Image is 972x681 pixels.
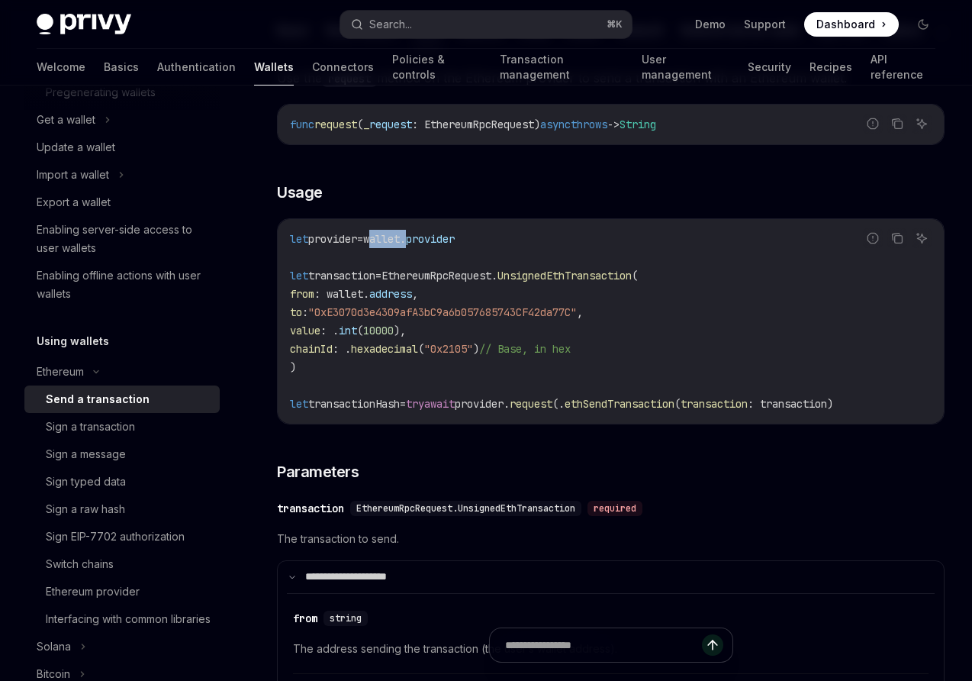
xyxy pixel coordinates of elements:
a: Send a transaction [24,386,220,413]
span: : . [320,324,339,337]
div: transaction [277,501,344,516]
a: Connectors [312,49,374,86]
span: ) [473,342,479,356]
span: string [330,612,362,625]
a: Policies & controls [392,49,481,86]
span: Usage [277,182,323,203]
a: Export a wallet [24,189,220,216]
span: int [339,324,357,337]
a: Dashboard [804,12,899,37]
a: Ethereum provider [24,578,220,605]
a: Enabling offline actions with user wallets [24,262,220,308]
span: async [540,118,571,131]
a: API reference [871,49,935,86]
div: Sign a raw hash [46,500,125,518]
div: Sign typed data [46,473,126,491]
div: Enabling server-side access to user wallets [37,221,211,257]
span: , [412,287,418,301]
button: Report incorrect code [863,114,883,134]
span: ) [290,360,296,374]
span: 10000 [363,324,394,337]
span: "0xE3070d3e4309afA3bC9a6b057685743CF42da77C" [308,305,577,319]
div: Update a wallet [37,138,115,157]
a: Update a wallet [24,134,220,161]
button: Copy the contents from the code block [887,228,907,248]
div: Sign a transaction [46,418,135,436]
span: EthereumRpcRequest.UnsignedEthTransaction [356,502,575,515]
span: let [290,232,308,246]
a: User management [642,49,729,86]
h5: Using wallets [37,332,109,350]
span: = [400,397,406,411]
a: Security [748,49,791,86]
button: Ask AI [912,114,932,134]
span: UnsignedEthTransaction [497,269,632,282]
span: ), [394,324,406,337]
span: = [357,232,363,246]
span: // Base, in hex [479,342,571,356]
div: Ethereum provider [46,583,140,601]
span: _ [363,118,369,131]
a: Enabling server-side access to user wallets [24,216,220,262]
a: Sign a message [24,441,220,468]
a: Interfacing with common libraries [24,605,220,633]
a: Recipes [809,49,852,86]
span: func [290,118,314,131]
span: provider [308,232,357,246]
span: hexadecimal [351,342,418,356]
span: ( [357,324,363,337]
a: Basics [104,49,139,86]
span: let [290,397,308,411]
span: value [290,324,320,337]
span: request [510,397,552,411]
div: Sign EIP-7702 authorization [46,528,185,546]
span: Dashboard [816,17,875,32]
span: address [369,287,412,301]
button: Copy the contents from the code block [887,114,907,134]
span: String [620,118,656,131]
a: Authentication [157,49,236,86]
a: Transaction management [500,49,623,86]
div: Export a wallet [37,193,111,211]
span: transactionHash [308,397,400,411]
span: : . [333,342,351,356]
span: wallet. [363,232,406,246]
div: Get a wallet [37,111,95,129]
div: Interfacing with common libraries [46,610,211,628]
span: provider. [455,397,510,411]
a: Sign a transaction [24,413,220,441]
span: ethSendTransaction [565,397,674,411]
span: let [290,269,308,282]
span: chainId [290,342,333,356]
span: : [302,305,308,319]
div: required [587,501,642,516]
span: transaction [308,269,375,282]
span: to [290,305,302,319]
div: Send a transaction [46,390,150,408]
span: ( [357,118,363,131]
span: : transaction) [748,397,833,411]
a: Demo [695,17,726,32]
a: Switch chains [24,550,220,578]
span: try [406,397,424,411]
span: ⌘ K [607,18,623,31]
span: ( [418,342,424,356]
span: await [424,397,455,411]
div: Ethereum [37,363,84,381]
button: Report incorrect code [863,228,883,248]
div: Import a wallet [37,166,109,184]
a: Sign EIP-7702 authorization [24,523,220,550]
span: provider [406,232,455,246]
a: Welcome [37,49,85,86]
span: from [290,287,314,301]
a: Sign a raw hash [24,495,220,523]
span: , [577,305,583,319]
a: Wallets [254,49,294,86]
div: Solana [37,637,71,656]
span: throws [571,118,607,131]
div: Search... [369,15,412,34]
span: (. [552,397,565,411]
button: Send message [702,634,723,656]
span: request [314,118,357,131]
span: EthereumRpcRequest. [381,269,497,282]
